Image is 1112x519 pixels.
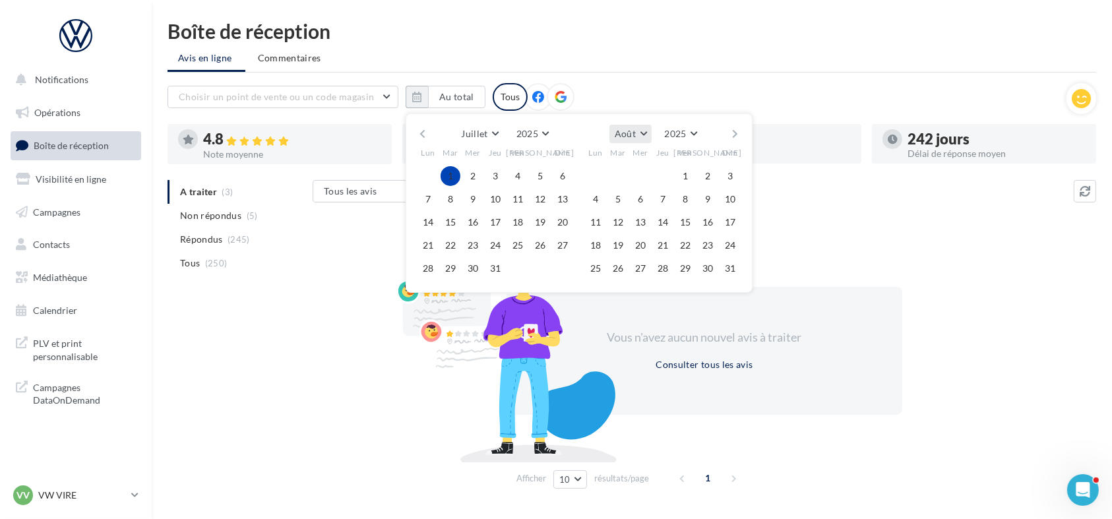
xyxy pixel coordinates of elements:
button: 2025 [659,125,702,143]
span: 1 [698,468,719,489]
span: Contacts [33,239,70,250]
button: 1 [441,166,460,186]
button: 29 [675,259,695,278]
button: 25 [586,259,605,278]
button: 9 [463,189,483,209]
button: 2 [698,166,718,186]
button: 13 [553,189,572,209]
button: 8 [441,189,460,209]
button: 26 [608,259,628,278]
button: 21 [653,235,673,255]
span: Mer [633,147,648,158]
a: VV VW VIRE [11,483,141,508]
button: 16 [698,212,718,232]
span: Commentaires [258,51,321,65]
button: 12 [530,189,550,209]
span: 2025 [516,128,538,139]
button: 22 [441,235,460,255]
button: 12 [608,212,628,232]
span: Août [615,128,636,139]
span: Médiathèque [33,272,87,283]
button: 17 [720,212,740,232]
span: Calendrier [33,305,77,316]
a: Opérations [8,99,144,127]
button: 20 [631,235,650,255]
div: 4.8 [203,132,381,147]
button: Au total [406,86,485,108]
span: PLV et print personnalisable [33,334,136,363]
button: Tous les avis [313,180,445,202]
button: 5 [608,189,628,209]
button: 31 [485,259,505,278]
div: Note moyenne [203,150,381,159]
button: 26 [530,235,550,255]
span: Mar [443,147,458,158]
button: 8 [675,189,695,209]
span: Jeu [489,147,502,158]
button: 30 [463,259,483,278]
button: 27 [553,235,572,255]
div: Délai de réponse moyen [908,149,1086,158]
button: 3 [720,166,740,186]
span: Non répondus [180,209,241,222]
button: 24 [485,235,505,255]
button: Au total [428,86,485,108]
span: Campagnes [33,206,80,217]
button: 14 [418,212,438,232]
button: 29 [441,259,460,278]
a: Contacts [8,231,144,259]
a: Boîte de réception [8,131,144,160]
span: Répondus [180,233,223,246]
button: 1 [675,166,695,186]
button: 19 [608,235,628,255]
button: 19 [530,212,550,232]
span: [PERSON_NAME] [507,147,574,158]
span: Boîte de réception [34,140,109,151]
button: 10 [553,470,587,489]
span: VV [16,489,30,502]
span: Juillet [461,128,487,139]
span: Visibilité en ligne [36,173,106,185]
button: Juillet [456,125,503,143]
button: 4 [508,166,528,186]
span: Lun [588,147,603,158]
button: 7 [418,189,438,209]
span: Mer [465,147,481,158]
div: 99 % [673,132,851,146]
button: 9 [698,189,718,209]
span: Tous les avis [324,185,377,197]
span: résultats/page [594,472,649,485]
span: Mar [610,147,626,158]
button: 23 [463,235,483,255]
p: VW VIRE [38,489,126,502]
button: 4 [586,189,605,209]
button: 14 [653,212,673,232]
a: Calendrier [8,297,144,324]
button: 28 [653,259,673,278]
div: Vous n'avez aucun nouvel avis à traiter [591,329,818,346]
button: 7 [653,189,673,209]
span: Afficher [516,472,546,485]
span: Dim [555,147,571,158]
button: 3 [485,166,505,186]
button: 23 [698,235,718,255]
button: 5 [530,166,550,186]
button: Consulter tous les avis [650,357,758,373]
button: 6 [631,189,650,209]
button: 10 [720,189,740,209]
button: Août [609,125,652,143]
button: 2 [463,166,483,186]
button: 13 [631,212,650,232]
button: Notifications [8,66,139,94]
span: Tous [180,257,200,270]
a: Visibilité en ligne [8,166,144,193]
button: 21 [418,235,438,255]
button: Choisir un point de vente ou un code magasin [168,86,398,108]
button: 18 [508,212,528,232]
button: 16 [463,212,483,232]
span: Dim [722,147,738,158]
a: Médiathèque [8,264,144,291]
button: 17 [485,212,505,232]
span: Notifications [35,74,88,85]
